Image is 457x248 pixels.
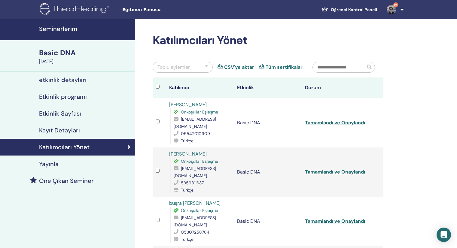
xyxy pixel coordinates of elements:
[39,160,59,168] h4: Yayınla
[122,7,212,13] span: Eğitmen Panosu
[181,208,218,213] span: Önkoşullar Eşleşme
[305,218,365,224] a: Tamamlandı ve Onaylandı
[153,34,383,47] h2: Katılımcıları Yönet
[181,180,204,186] span: 5359811637
[224,64,254,71] a: CSV'ye aktar
[234,197,302,246] td: Basic DNA
[40,3,111,17] img: logo.png
[181,109,218,115] span: Önkoşullar Eşleşme
[174,116,216,129] span: [EMAIL_ADDRESS][DOMAIN_NAME]
[302,77,370,98] th: Durum
[39,48,132,58] div: Basic DNA
[321,7,328,12] img: graduation-cap-white.svg
[316,4,382,15] a: Öğrenci Kontrol Paneli
[234,98,302,147] td: Basic DNA
[181,159,218,164] span: Önkoşullar Eşleşme
[174,166,216,178] span: [EMAIL_ADDRESS][DOMAIN_NAME]
[437,228,451,242] div: Open Intercom Messenger
[266,64,303,71] a: Tüm sertifikalar
[39,144,90,151] h4: Katılımcıları Yönet
[169,200,221,206] a: büşra [PERSON_NAME]
[39,76,87,83] h4: etkinlik detayları
[181,229,209,235] span: 05307258784
[39,177,94,184] h4: Öne Çıkan Seminer
[181,237,193,242] span: Türkçe
[387,5,396,14] img: default.jpg
[169,101,207,108] a: [PERSON_NAME]
[166,77,234,98] th: Katılımcı
[35,48,135,65] a: Basic DNA[DATE]
[181,138,193,144] span: Türkçe
[169,151,207,157] a: [PERSON_NAME]
[181,187,193,193] span: Türkçe
[234,77,302,98] th: Etkinlik
[174,215,216,228] span: [EMAIL_ADDRESS][DOMAIN_NAME]
[393,2,398,7] span: 9+
[305,169,365,175] a: Tamamlandı ve Onaylandı
[39,25,132,32] h4: Seminerlerim
[234,147,302,197] td: Basic DNA
[181,131,210,136] span: 05542010909
[157,64,190,71] div: Toplu eylemler
[39,127,80,134] h4: Kayıt Detayları
[39,110,81,117] h4: Etkinlik Sayfası
[39,93,87,100] h4: Etkinlik programı
[305,119,365,126] a: Tamamlandı ve Onaylandı
[39,58,132,65] div: [DATE]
